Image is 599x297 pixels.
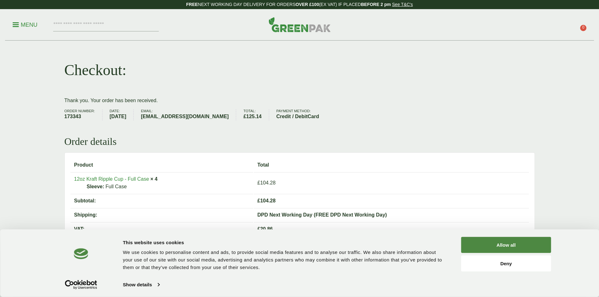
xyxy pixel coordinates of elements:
a: Usercentrics Cookiebot - opens in a new window [53,280,108,289]
p: Thank you. Your order has been received. [64,97,535,104]
a: See T&C's [392,2,413,7]
span: 0 [580,25,586,31]
a: 12oz Kraft Ripple Cup - Full Case [74,176,149,182]
button: Deny [461,255,551,271]
div: This website uses cookies [123,239,447,246]
p: Full Case [87,183,249,190]
p: Menu [13,21,37,29]
a: Menu [13,21,37,27]
strong: × 4 [150,176,158,182]
span: 20.86 [258,226,273,232]
th: Subtotal: [70,194,253,207]
bdi: 104.28 [258,180,276,185]
span: £ [258,180,260,185]
strong: [DATE] [109,113,126,120]
span: £ [243,114,246,119]
strong: [EMAIL_ADDRESS][DOMAIN_NAME] [141,113,229,120]
th: Total [254,158,529,172]
h1: Checkout: [64,61,126,79]
button: Allow all [461,237,551,253]
th: Product [70,158,253,172]
strong: Sleeve: [87,183,104,190]
span: 104.28 [258,198,276,203]
td: DPD Next Working Day (FREE DPD Next Working Day) [254,208,529,222]
strong: BEFORE 2 pm [361,2,391,7]
strong: 173343 [64,113,95,120]
strong: Credit / DebitCard [276,113,319,120]
th: Shipping: [70,208,253,222]
th: VAT: [70,222,253,236]
li: Email: [141,109,236,120]
strong: FREE [186,2,198,7]
strong: OVER £100 [296,2,319,7]
li: Payment method: [276,109,326,120]
li: Order number: [64,109,103,120]
a: Show details [123,280,159,289]
div: We use cookies to personalise content and ads, to provide social media features and to analyse ou... [123,249,447,271]
img: logo [74,248,88,259]
img: GreenPak Supplies [269,17,331,32]
span: £ [258,198,260,203]
h2: Order details [64,135,535,147]
bdi: 125.14 [243,114,262,119]
span: £ [258,226,260,232]
li: Date: [109,109,134,120]
li: Total: [243,109,269,120]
